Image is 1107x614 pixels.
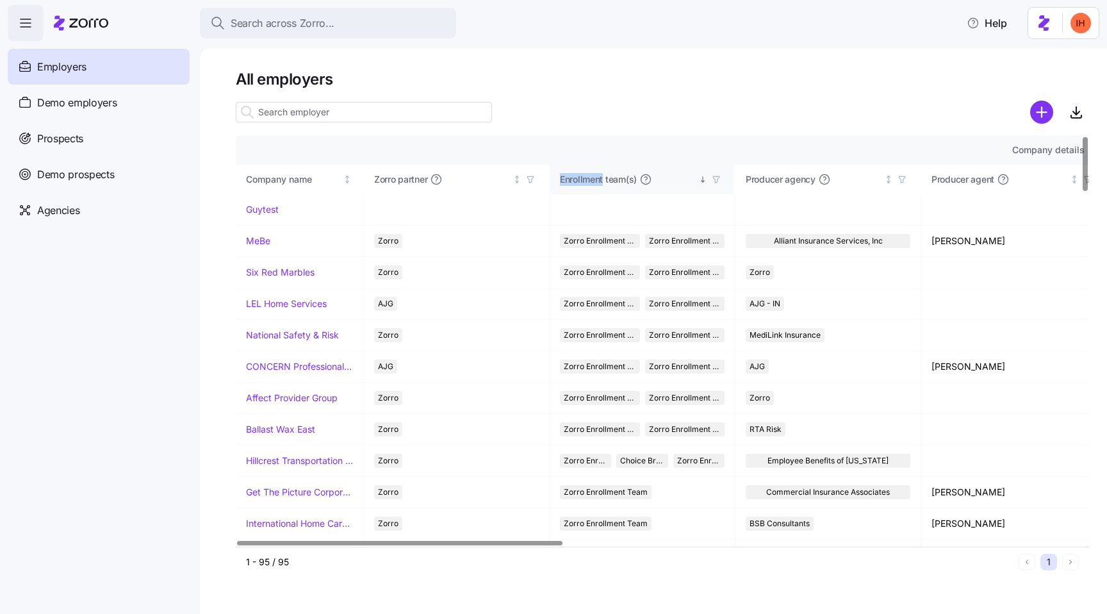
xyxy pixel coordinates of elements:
[1030,101,1053,124] svg: add icon
[37,59,86,75] span: Employers
[200,8,456,38] button: Search across Zorro...
[564,485,648,499] span: Zorro Enrollment Team
[8,49,190,85] a: Employers
[246,266,315,279] a: Six Red Marbles
[649,265,721,279] span: Zorro Enrollment Experts
[564,297,636,311] span: Zorro Enrollment Team
[921,508,1107,540] td: [PERSON_NAME]
[236,102,492,122] input: Search employer
[246,423,315,436] a: Ballast Wax East
[677,454,721,468] span: Zorro Enrollment Experts
[649,360,721,374] span: Zorro Enrollment Experts
[1040,554,1057,570] button: 1
[231,15,334,31] span: Search across Zorro...
[649,422,721,436] span: Zorro Enrollment Experts
[246,360,353,373] a: CONCERN Professional Services
[246,203,279,216] a: Guytest
[564,454,607,468] span: Zorro Enrollment Team
[37,131,83,147] span: Prospects
[931,173,994,186] span: Producer agent
[750,517,810,531] span: BSB Consultants
[766,485,890,499] span: Commercial Insurance Associates
[564,391,636,405] span: Zorro Enrollment Team
[1062,554,1079,570] button: Next page
[698,175,707,184] div: Sorted descending
[246,172,341,187] div: Company name
[767,454,889,468] span: Employee Benefits of [US_STATE]
[246,329,339,342] a: National Safety & Risk
[735,165,921,194] th: Producer agencyNot sorted
[8,192,190,228] a: Agencies
[774,234,883,248] span: Alliant Insurance Services, Inc
[246,392,338,404] a: Affect Provider Group
[967,15,1007,31] span: Help
[921,477,1107,508] td: [PERSON_NAME]
[378,234,398,248] span: Zorro
[378,265,398,279] span: Zorro
[956,10,1017,36] button: Help
[1019,554,1035,570] button: Previous page
[620,454,664,468] span: Choice Broker Services
[37,167,115,183] span: Demo prospects
[343,175,352,184] div: Not sorted
[750,328,821,342] span: MediLink Insurance
[564,422,636,436] span: Zorro Enrollment Team
[884,175,893,184] div: Not sorted
[921,351,1107,383] td: [PERSON_NAME]
[1070,13,1091,33] img: f3711480c2c985a33e19d88a07d4c111
[378,454,398,468] span: Zorro
[378,297,393,311] span: AJG
[649,328,721,342] span: Zorro Enrollment Experts
[246,486,353,499] a: Get The Picture Corporation
[750,422,782,436] span: RTA Risk
[246,454,353,467] a: Hillcrest Transportation Inc.
[649,297,721,311] span: Zorro Enrollment Experts
[378,328,398,342] span: Zorro
[378,422,398,436] span: Zorro
[246,556,1013,568] div: 1 - 95 / 95
[1070,175,1079,184] div: Not sorted
[8,85,190,120] a: Demo employers
[8,120,190,156] a: Prospects
[564,360,636,374] span: Zorro Enrollment Team
[564,517,648,531] span: Zorro Enrollment Team
[378,485,398,499] span: Zorro
[750,391,770,405] span: Zorro
[750,265,770,279] span: Zorro
[364,165,550,194] th: Zorro partnerNot sorted
[236,69,1089,89] h1: All employers
[550,165,735,194] th: Enrollment team(s)Sorted descending
[8,156,190,192] a: Demo prospects
[649,391,721,405] span: Zorro Enrollment Experts
[374,173,427,186] span: Zorro partner
[378,517,398,531] span: Zorro
[750,297,780,311] span: AJG - IN
[246,297,327,310] a: LEL Home Services
[564,234,636,248] span: Zorro Enrollment Team
[564,265,636,279] span: Zorro Enrollment Team
[236,165,364,194] th: Company nameNot sorted
[564,328,636,342] span: Zorro Enrollment Team
[246,235,270,247] a: MeBe
[246,517,353,530] a: International Home Care Services of NY, LLC
[378,360,393,374] span: AJG
[37,203,79,219] span: Agencies
[746,173,816,186] span: Producer agency
[378,391,398,405] span: Zorro
[512,175,521,184] div: Not sorted
[560,173,637,186] span: Enrollment team(s)
[750,360,765,374] span: AJG
[649,234,721,248] span: Zorro Enrollment Experts
[37,95,117,111] span: Demo employers
[921,165,1107,194] th: Producer agentNot sorted
[921,226,1107,257] td: [PERSON_NAME]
